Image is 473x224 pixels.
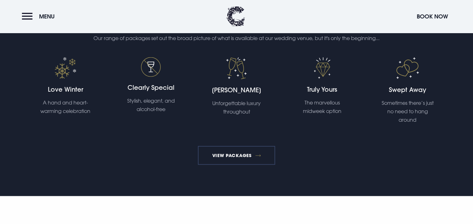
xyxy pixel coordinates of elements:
p: Unforgettable luxury throughout [208,99,264,116]
h4: [PERSON_NAME] [205,86,268,94]
img: Wedding icon 1 [226,57,247,79]
h4: Love Winter [34,85,97,94]
p: Our range of packages set out the broad picture of what is available at our wedding venue, but it... [88,33,385,43]
img: Wedding icon 3 [396,57,419,79]
p: Stylish, elegant, and alcohol-free [123,97,179,114]
p: A hand and heart-warming celebration [37,99,93,115]
button: Menu [22,10,58,23]
img: Wedding icon 5 [141,57,161,77]
h4: Truly Yours [290,85,354,94]
img: Clandeboye Lodge [226,6,245,27]
p: Sometimes there’s just no need to hang around [380,99,436,125]
h4: Clearly Special [119,83,183,92]
button: Book Now [414,10,451,23]
img: Wedding icon 4 [55,57,76,79]
span: Menu [39,13,55,20]
h4: Swept Away [376,85,439,94]
a: View Packages [198,146,275,165]
p: The marvellous midweek option [294,99,350,115]
img: Wedding icon 2 [314,57,330,79]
